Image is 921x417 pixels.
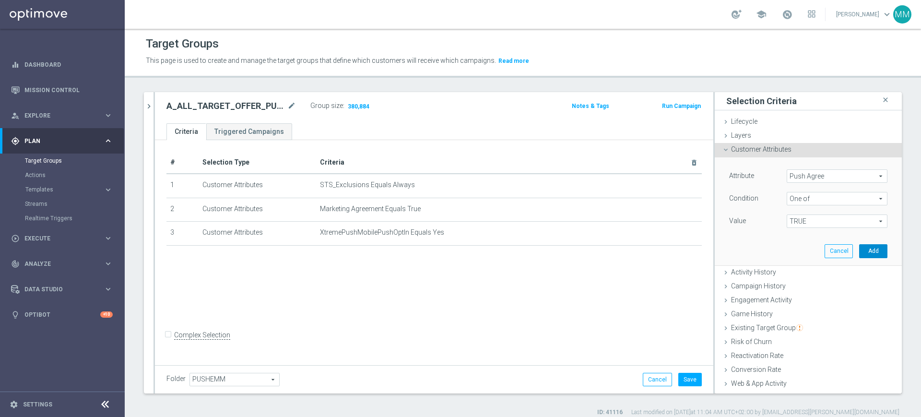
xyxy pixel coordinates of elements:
[731,282,786,290] span: Campaign History
[166,174,199,198] td: 1
[11,111,104,120] div: Explore
[11,285,104,294] div: Data Studio
[11,86,113,94] button: Mission Control
[11,60,20,69] i: equalizer
[199,198,317,222] td: Customer Attributes
[497,56,530,66] button: Read more
[104,259,113,268] i: keyboard_arrow_right
[104,111,113,120] i: keyboard_arrow_right
[11,111,20,120] i: person_search
[25,171,100,179] a: Actions
[571,101,610,111] button: Notes & Tags
[731,268,776,276] span: Activity History
[11,137,113,145] button: gps_fixed Plan keyboard_arrow_right
[661,101,702,111] button: Run Campaign
[11,302,113,327] div: Optibot
[174,331,230,340] label: Complex Selection
[731,118,757,125] span: Lifecycle
[25,182,124,197] div: Templates
[25,197,124,211] div: Streams
[24,138,104,144] span: Plan
[25,211,124,226] div: Realtime Triggers
[25,214,100,222] a: Realtime Triggers
[25,187,104,192] div: Templates
[731,296,792,304] span: Engagement Activity
[310,102,343,110] label: Group size
[729,216,746,225] label: Value
[146,37,219,51] h1: Target Groups
[11,77,113,103] div: Mission Control
[166,375,186,383] label: Folder
[11,137,104,145] div: Plan
[731,338,772,346] span: Risk of Churn
[24,113,104,119] span: Explore
[881,94,890,107] i: close
[146,57,496,64] span: This page is used to create and manage the target groups that define which customers will receive...
[731,366,781,373] span: Conversion Rate
[25,200,100,208] a: Streams
[25,168,124,182] div: Actions
[731,393,768,401] span: Future Value
[25,187,94,192] span: Templates
[11,310,20,319] i: lightbulb
[731,324,803,332] span: Existing Target Group
[11,235,113,242] button: play_circle_outline Execute keyboard_arrow_right
[11,234,104,243] div: Execute
[144,102,153,111] i: chevron_right
[835,7,893,22] a: [PERSON_NAME]keyboard_arrow_down
[25,154,124,168] div: Target Groups
[11,61,113,69] button: equalizer Dashboard
[25,186,113,193] button: Templates keyboard_arrow_right
[24,286,104,292] span: Data Studio
[24,77,113,103] a: Mission Control
[25,157,100,165] a: Target Groups
[104,185,113,194] i: keyboard_arrow_right
[643,373,672,386] button: Cancel
[11,52,113,77] div: Dashboard
[11,137,20,145] i: gps_fixed
[729,194,758,202] lable: Condition
[11,112,113,119] button: person_search Explore keyboard_arrow_right
[166,198,199,222] td: 2
[23,402,52,407] a: Settings
[825,244,853,258] button: Cancel
[166,123,206,140] a: Criteria
[10,400,18,409] i: settings
[631,408,899,417] label: Last modified on [DATE] at 11:04 AM UTC+02:00 by [EMAIL_ADDRESS][PERSON_NAME][DOMAIN_NAME]
[287,100,296,112] i: mode_edit
[104,285,113,294] i: keyboard_arrow_right
[731,145,791,153] span: Customer Attributes
[166,100,285,112] h2: A_ALL_TARGET_OFFER_PUSH_BARVAL_140925
[199,174,317,198] td: Customer Attributes
[882,9,892,20] span: keyboard_arrow_down
[343,102,344,110] label: :
[320,205,421,213] span: Marketing Agreement Equals True
[11,311,113,319] button: lightbulb Optibot +10
[731,131,751,139] span: Layers
[320,158,344,166] span: Criteria
[731,352,783,359] span: Reactivation Rate
[24,261,104,267] span: Analyze
[199,152,317,174] th: Selection Type
[11,260,20,268] i: track_changes
[11,234,20,243] i: play_circle_outline
[11,286,113,293] button: Data Studio keyboard_arrow_right
[11,260,113,268] button: track_changes Analyze keyboard_arrow_right
[320,228,444,237] span: XtremePushMobilePushOptIn Equals Yes
[678,373,702,386] button: Save
[756,9,767,20] span: school
[347,103,370,112] span: 380,884
[11,260,104,268] div: Analyze
[104,136,113,145] i: keyboard_arrow_right
[597,408,623,417] label: ID: 41116
[24,302,100,327] a: Optibot
[166,152,199,174] th: #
